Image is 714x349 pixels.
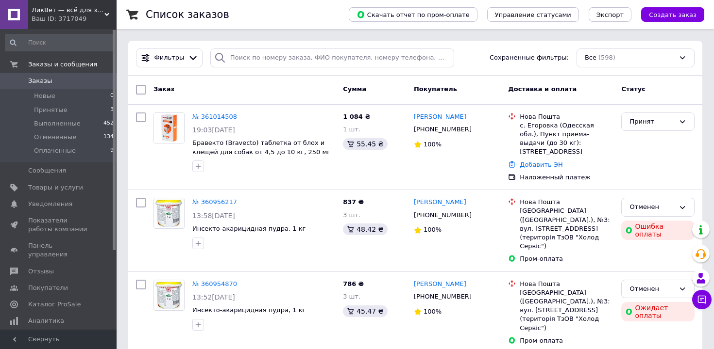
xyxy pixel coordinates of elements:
[343,305,387,317] div: 45.47 ₴
[596,11,624,18] span: Экспорт
[520,198,613,206] div: Нова Пошта
[641,7,704,22] button: Создать заказ
[585,53,596,63] span: Все
[414,85,457,93] span: Покупатель
[520,173,613,182] div: Наложенный платеж
[343,126,360,133] span: 1 шт.
[487,7,579,22] button: Управление статусами
[192,113,237,120] a: № 361014508
[629,284,675,294] div: Отменен
[154,198,184,228] img: Фото товару
[146,9,229,20] h1: Список заказов
[414,112,466,122] a: [PERSON_NAME]
[192,225,306,232] a: Инсекто-акарицидная пудра, 1 кг
[621,221,695,240] div: Ошибка оплаты
[192,139,330,156] a: Бравекто (Bravecto) таблетка от блох и клещей для собак от 4,5 до 10 кг, 250 мг
[649,11,697,18] span: Создать заказ
[110,92,114,100] span: 0
[520,206,613,251] div: [GEOGRAPHIC_DATA] ([GEOGRAPHIC_DATA].), №3: вул. [STREET_ADDRESS] (територія ТзОВ "Холод Сервіс")
[34,119,81,128] span: Выполненные
[520,254,613,263] div: Пром-оплата
[520,280,613,288] div: Нова Пошта
[153,198,185,229] a: Фото товару
[28,284,68,292] span: Покупатели
[520,336,613,345] div: Пром-оплата
[28,183,83,192] span: Товары и услуги
[343,113,370,120] span: 1 084 ₴
[424,226,442,233] span: 100%
[192,212,235,220] span: 13:58[DATE]
[343,280,364,287] span: 786 ₴
[210,48,454,67] input: Поиск по номеру заказа, ФИО покупателя, номеру телефона, Email, номеру накладной
[631,11,704,18] a: Создать заказ
[34,133,76,142] span: Отмененные
[412,290,474,303] div: [PHONE_NUMBER]
[154,53,185,63] span: Фильтры
[343,223,387,235] div: 48.42 ₴
[508,85,577,93] span: Доставка и оплата
[28,60,97,69] span: Заказы и сообщения
[520,121,613,157] div: с. Егоровка (Одесская обл.), Пункт приема-выдачи (до 30 кг): [STREET_ADDRESS]
[192,280,237,287] a: № 360954870
[621,85,646,93] span: Статус
[32,15,117,23] div: Ваш ID: 3717049
[192,198,237,206] a: № 360956217
[343,85,366,93] span: Сумма
[28,267,54,276] span: Отзывы
[28,317,64,325] span: Аналитика
[192,293,235,301] span: 13:52[DATE]
[598,54,615,61] span: (598)
[589,7,631,22] button: Экспорт
[153,85,174,93] span: Заказ
[412,209,474,222] div: [PHONE_NUMBER]
[495,11,571,18] span: Управление статусами
[28,216,90,234] span: Показатели работы компании
[5,34,115,51] input: Поиск
[520,288,613,333] div: [GEOGRAPHIC_DATA] ([GEOGRAPHIC_DATA].), №3: вул. [STREET_ADDRESS] (територія ТзОВ "Холод Сервіс")
[32,6,104,15] span: ЛикВет — всё для здоровья вашего питомца
[34,106,68,114] span: Принятые
[414,198,466,207] a: [PERSON_NAME]
[412,123,474,136] div: [PHONE_NUMBER]
[192,306,306,314] a: Инсекто-акарицидная пудра, 1 кг
[28,200,72,208] span: Уведомления
[34,92,55,100] span: Новые
[153,112,185,143] a: Фото товару
[343,211,360,219] span: 3 шт.
[490,53,569,63] span: Сохраненные фильтры:
[349,7,477,22] button: Скачать отчет по пром-оплате
[154,113,184,143] img: Фото товару
[343,293,360,300] span: 3 шт.
[28,77,52,85] span: Заказы
[154,280,184,310] img: Фото товару
[357,10,470,19] span: Скачать отчет по пром-оплате
[28,241,90,259] span: Панель управления
[110,146,114,155] span: 9
[103,119,114,128] span: 452
[343,198,364,206] span: 837 ₴
[28,300,81,309] span: Каталог ProSale
[414,280,466,289] a: [PERSON_NAME]
[520,112,613,121] div: Нова Пошта
[629,202,675,212] div: Отменен
[110,106,114,114] span: 3
[621,302,695,321] div: Ожидает оплаты
[34,146,76,155] span: Оплаченные
[103,133,114,142] span: 134
[343,138,387,150] div: 55.45 ₴
[424,308,442,315] span: 100%
[153,280,185,311] a: Фото товару
[520,161,562,168] a: Добавить ЭН
[192,126,235,134] span: 19:03[DATE]
[692,290,712,309] button: Чат с покупателем
[28,166,66,175] span: Сообщения
[629,117,675,127] div: Принят
[424,141,442,148] span: 100%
